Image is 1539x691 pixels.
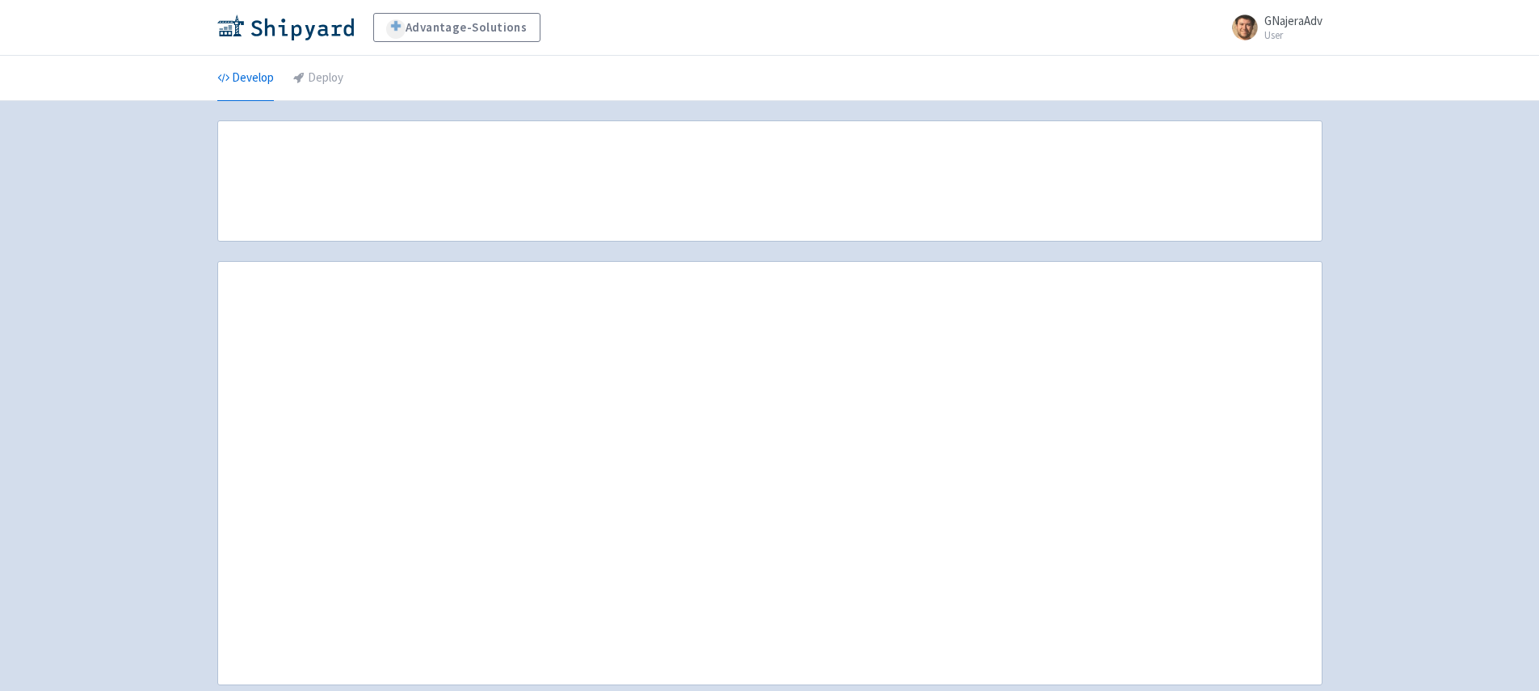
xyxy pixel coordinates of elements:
a: GNajeraAdv User [1222,15,1322,40]
a: Deploy [293,56,343,101]
a: Advantage-Solutions [373,13,540,42]
a: Develop [217,56,274,101]
img: Shipyard logo [217,15,354,40]
span: GNajeraAdv [1264,13,1322,28]
small: User [1264,30,1322,40]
